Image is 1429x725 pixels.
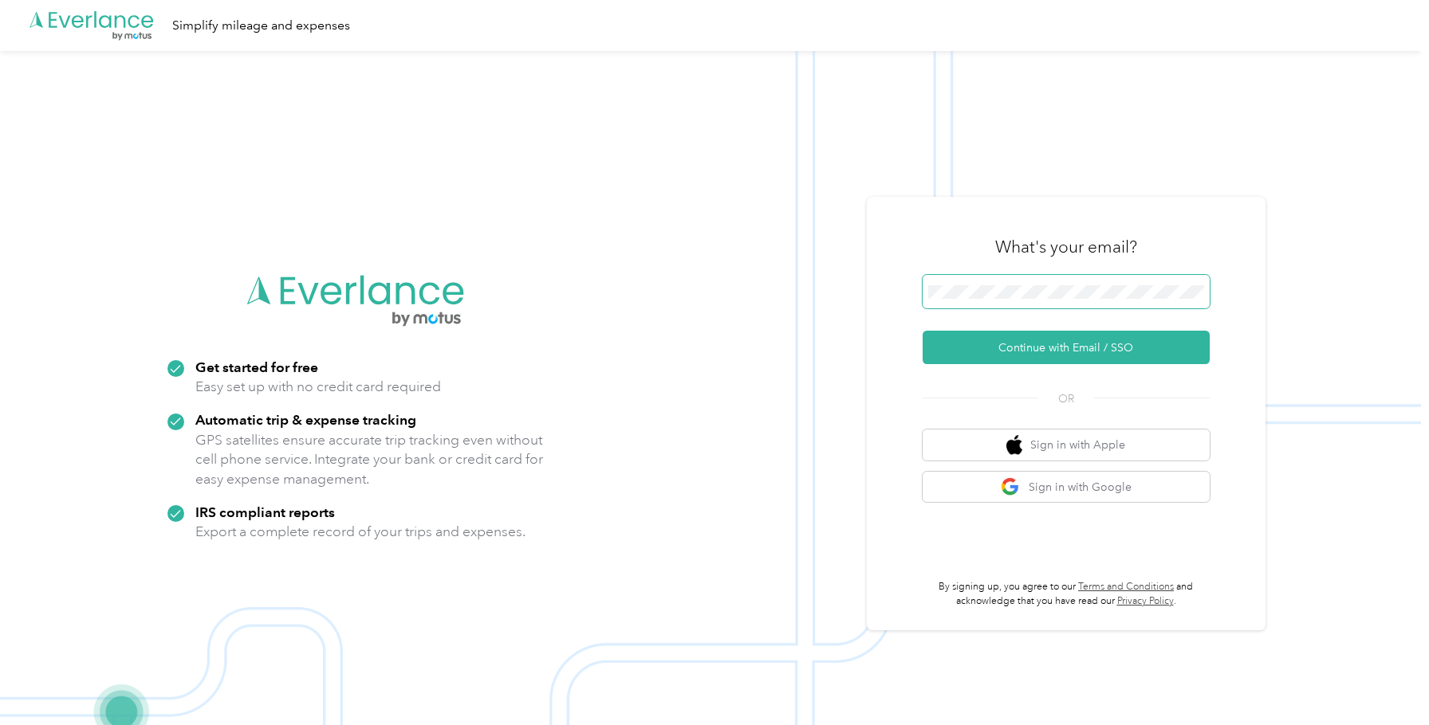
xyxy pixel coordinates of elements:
[172,16,350,36] div: Simplify mileage and expenses
[923,331,1210,364] button: Continue with Email / SSO
[1006,435,1022,455] img: apple logo
[1078,581,1174,593] a: Terms and Conditions
[995,236,1137,258] h3: What's your email?
[923,429,1210,460] button: apple logoSign in with Apple
[195,377,441,397] p: Easy set up with no credit card required
[1117,595,1174,607] a: Privacy Policy
[195,359,318,375] strong: Get started for free
[923,472,1210,503] button: google logoSign in with Google
[1001,477,1021,497] img: google logo
[195,411,416,428] strong: Automatic trip & expense tracking
[195,430,544,489] p: GPS satellites ensure accurate trip tracking even without cell phone service. Integrate your bank...
[1038,390,1094,407] span: OR
[195,522,526,542] p: Export a complete record of your trips and expenses.
[923,580,1210,608] p: By signing up, you agree to our and acknowledge that you have read our .
[195,504,335,520] strong: IRS compliant reports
